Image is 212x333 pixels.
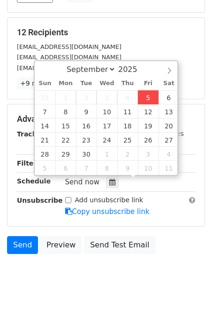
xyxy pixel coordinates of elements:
span: September 16, 2025 [76,119,97,133]
span: September 12, 2025 [138,104,159,119]
span: September 8, 2025 [55,104,76,119]
span: October 9, 2025 [117,161,138,175]
a: Send Test Email [84,236,155,254]
span: September 2, 2025 [76,90,97,104]
span: September 14, 2025 [35,119,55,133]
span: September 11, 2025 [117,104,138,119]
label: Add unsubscribe link [75,195,144,205]
span: October 3, 2025 [138,147,159,161]
span: Tue [76,80,97,87]
strong: Tracking [17,130,48,138]
span: September 22, 2025 [55,133,76,147]
span: Wed [97,80,117,87]
strong: Filters [17,159,41,167]
div: Widget chat [165,288,212,333]
span: October 8, 2025 [97,161,117,175]
small: [EMAIL_ADDRESS][DOMAIN_NAME] [17,43,121,50]
span: Sun [35,80,55,87]
span: September 1, 2025 [55,90,76,104]
small: [EMAIL_ADDRESS][DOMAIN_NAME] [17,54,121,61]
h5: Advanced [17,114,195,124]
span: September 4, 2025 [117,90,138,104]
span: October 1, 2025 [97,147,117,161]
input: Year [116,65,150,74]
span: September 5, 2025 [138,90,159,104]
span: October 4, 2025 [159,147,179,161]
span: Mon [55,80,76,87]
a: Send [7,236,38,254]
a: Preview [40,236,82,254]
span: Thu [117,80,138,87]
span: September 24, 2025 [97,133,117,147]
span: September 27, 2025 [159,133,179,147]
strong: Schedule [17,177,51,185]
span: September 9, 2025 [76,104,97,119]
span: September 6, 2025 [159,90,179,104]
span: Fri [138,80,159,87]
label: UTM Codes [147,129,183,139]
span: September 20, 2025 [159,119,179,133]
span: September 3, 2025 [97,90,117,104]
span: Send now [65,178,100,186]
span: September 23, 2025 [76,133,97,147]
span: September 21, 2025 [35,133,55,147]
h5: 12 Recipients [17,27,195,38]
span: October 10, 2025 [138,161,159,175]
a: Copy unsubscribe link [65,207,150,216]
span: October 11, 2025 [159,161,179,175]
small: [EMAIL_ADDRESS][DOMAIN_NAME] [17,64,121,71]
span: September 17, 2025 [97,119,117,133]
span: September 13, 2025 [159,104,179,119]
span: Sat [159,80,179,87]
strong: Unsubscribe [17,197,63,204]
span: October 6, 2025 [55,161,76,175]
span: October 2, 2025 [117,147,138,161]
span: September 25, 2025 [117,133,138,147]
span: September 29, 2025 [55,147,76,161]
span: September 18, 2025 [117,119,138,133]
span: September 28, 2025 [35,147,55,161]
iframe: Chat Widget [165,288,212,333]
span: September 30, 2025 [76,147,97,161]
span: September 7, 2025 [35,104,55,119]
span: September 19, 2025 [138,119,159,133]
span: August 31, 2025 [35,90,55,104]
a: +9 more [17,78,52,89]
span: October 5, 2025 [35,161,55,175]
span: October 7, 2025 [76,161,97,175]
span: September 26, 2025 [138,133,159,147]
span: September 10, 2025 [97,104,117,119]
span: September 15, 2025 [55,119,76,133]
